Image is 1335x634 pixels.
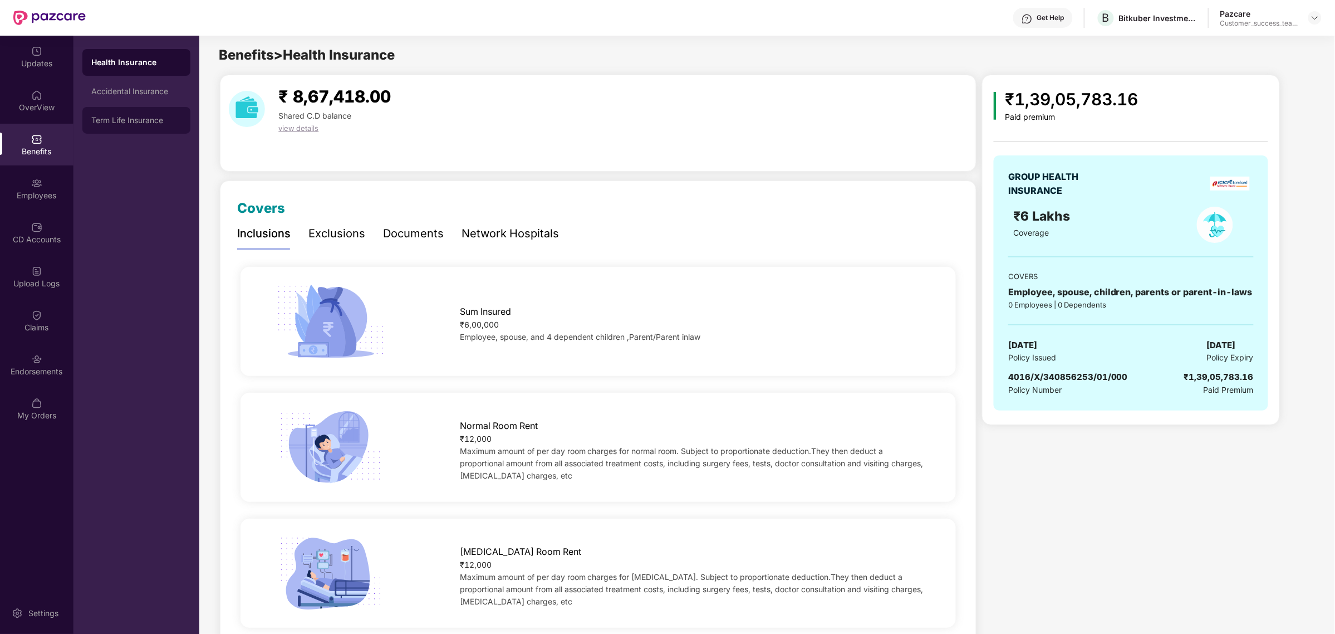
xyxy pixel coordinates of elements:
[1184,370,1254,384] div: ₹1,39,05,783.16
[31,310,42,321] img: svg+xml;base64,PHN2ZyBpZD0iQ2xhaW0iIHhtbG5zPSJodHRwOi8vd3d3LnczLm9yZy8yMDAwL3N2ZyIgd2lkdGg9IjIwIi...
[1008,285,1254,299] div: Employee, spouse, children, parents or parent-in-laws
[383,225,444,242] div: Documents
[237,200,285,216] span: Covers
[1197,207,1233,243] img: policyIcon
[1210,177,1250,191] img: insurerLogo
[460,433,925,445] div: ₹12,000
[1014,228,1049,237] span: Coverage
[1008,352,1056,364] span: Policy Issued
[31,90,42,101] img: svg+xml;base64,PHN2ZyBpZD0iSG9tZSIgeG1sbnM9Imh0dHA6Ly93d3cudzMub3JnLzIwMDAvc3ZnIiB3aWR0aD0iMjAiIG...
[1220,8,1298,19] div: Pazcare
[1008,385,1062,394] span: Policy Number
[1220,19,1298,28] div: Customer_success_team_lead
[219,47,395,63] span: Benefits > Health Insurance
[1008,299,1254,310] div: 0 Employees | 0 Dependents
[1102,11,1110,25] span: B
[1311,13,1319,22] img: svg+xml;base64,PHN2ZyBpZD0iRHJvcGRvd24tMzJ4MzIiIHhtbG5zPSJodHRwOi8vd3d3LnczLm9yZy8yMDAwL3N2ZyIgd2...
[91,57,181,68] div: Health Insurance
[1022,13,1033,25] img: svg+xml;base64,PHN2ZyBpZD0iSGVscC0zMngzMiIgeG1sbnM9Imh0dHA6Ly93d3cudzMub3JnLzIwMDAvc3ZnIiB3aWR0aD...
[278,86,391,106] span: ₹ 8,67,418.00
[91,116,181,125] div: Term Life Insurance
[462,225,559,242] div: Network Hospitals
[25,608,62,619] div: Settings
[994,92,997,120] img: icon
[31,178,42,189] img: svg+xml;base64,PHN2ZyBpZD0iRW1wbG95ZWVzIiB4bWxucz0iaHR0cDovL3d3dy53My5vcmcvMjAwMC9zdmciIHdpZHRoPS...
[1119,13,1197,23] div: Bitkuber Investments Pvt Limited
[13,11,86,25] img: New Pazcare Logo
[31,134,42,145] img: svg+xml;base64,PHN2ZyBpZD0iQmVuZWZpdHMiIHhtbG5zPSJodHRwOi8vd3d3LnczLm9yZy8yMDAwL3N2ZyIgd2lkdGg9Ij...
[460,319,925,331] div: ₹6,00,000
[1014,208,1074,224] span: ₹6 Lakhs
[1005,113,1138,122] div: Paid premium
[1008,271,1254,282] div: COVERS
[91,87,181,96] div: Accidental Insurance
[460,446,924,480] span: Maximum amount of per day room charges for normal room. Subject to proportionate deduction.They t...
[31,46,42,57] img: svg+xml;base64,PHN2ZyBpZD0iVXBkYXRlZCIgeG1sbnM9Imh0dHA6Ly93d3cudzMub3JnLzIwMDAvc3ZnIiB3aWR0aD0iMj...
[460,332,701,342] span: Employee, spouse, and 4 dependent children ,Parent/Parent inlaw
[272,533,389,614] img: icon
[31,354,42,365] img: svg+xml;base64,PHN2ZyBpZD0iRW5kb3JzZW1lbnRzIiB4bWxucz0iaHR0cDovL3d3dy53My5vcmcvMjAwMC9zdmciIHdpZH...
[1204,384,1254,396] span: Paid Premium
[1005,86,1138,113] div: ₹1,39,05,783.16
[237,225,291,242] div: Inclusions
[460,305,511,319] span: Sum Insured
[460,419,538,433] span: Normal Room Rent
[1008,170,1106,198] div: GROUP HEALTH INSURANCE
[460,559,925,571] div: ₹12,000
[272,281,389,362] img: icon
[1207,339,1236,352] span: [DATE]
[278,124,318,133] span: view details
[278,111,351,120] span: Shared C.D balance
[31,222,42,233] img: svg+xml;base64,PHN2ZyBpZD0iQ0RfQWNjb3VudHMiIGRhdGEtbmFtZT0iQ0QgQWNjb3VudHMiIHhtbG5zPSJodHRwOi8vd3...
[1037,13,1064,22] div: Get Help
[1008,339,1037,352] span: [DATE]
[1207,352,1254,364] span: Policy Expiry
[12,608,23,619] img: svg+xml;base64,PHN2ZyBpZD0iU2V0dGluZy0yMHgyMCIgeG1sbnM9Imh0dHA6Ly93d3cudzMub3JnLzIwMDAvc3ZnIiB3aW...
[1008,372,1128,382] span: 4016/X/340856253/01/000
[229,91,265,127] img: download
[460,572,924,606] span: Maximum amount of per day room charges for [MEDICAL_DATA]. Subject to proportionate deduction.The...
[272,407,389,488] img: icon
[31,266,42,277] img: svg+xml;base64,PHN2ZyBpZD0iVXBsb2FkX0xvZ3MiIGRhdGEtbmFtZT0iVXBsb2FkIExvZ3MiIHhtbG5zPSJodHRwOi8vd3...
[308,225,365,242] div: Exclusions
[460,545,581,559] span: [MEDICAL_DATA] Room Rent
[31,398,42,409] img: svg+xml;base64,PHN2ZyBpZD0iTXlfT3JkZXJzIiBkYXRhLW5hbWU9Ik15IE9yZGVycyIgeG1sbnM9Imh0dHA6Ly93d3cudz...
